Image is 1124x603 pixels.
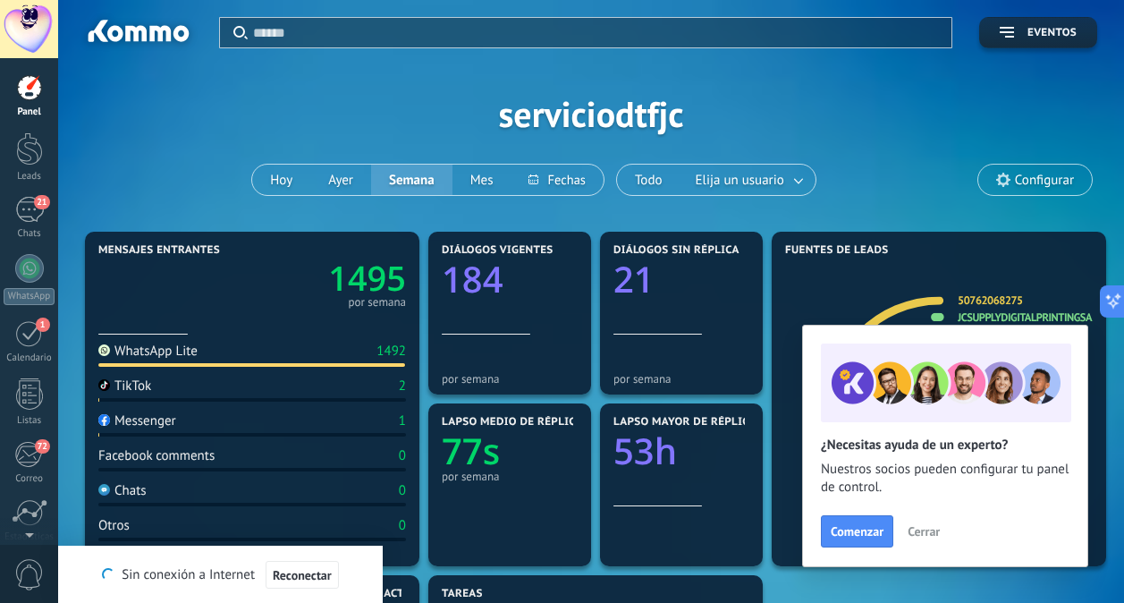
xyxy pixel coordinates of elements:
div: 1492 [376,343,406,360]
a: Jcsupplydigitalprintingsa [958,310,1092,325]
text: 1495 [328,255,406,301]
div: Sin conexión a Internet [102,560,338,590]
span: Fuentes de leads [785,244,889,257]
button: Hoy [252,165,310,195]
span: Reconectar [273,569,332,582]
span: 21 [34,195,49,209]
span: 72 [35,439,50,454]
a: 53h [613,426,749,475]
span: Lapso medio de réplica [442,416,583,429]
div: Correo [4,473,55,485]
div: Facebook comments [98,447,215,464]
button: Elija un usuario [680,165,816,195]
text: 184 [442,254,503,303]
div: por semana [348,298,406,307]
a: 1495 [252,255,406,301]
span: Configurar [1015,173,1074,188]
div: por semana [613,372,749,386]
button: Fechas [511,165,603,195]
button: Cerrar [900,518,948,545]
span: Diálogos sin réplica [613,244,739,257]
text: 21 [613,254,655,303]
span: Comenzar [831,525,883,538]
span: Nuestros socios pueden configurar tu panel de control. [821,461,1069,497]
div: Leads [4,171,55,183]
h2: ¿Necesitas ayuda de un experto? [821,437,1069,454]
div: Panel [4,106,55,118]
div: TikTok [98,378,151,395]
div: Messenger [98,412,176,429]
div: WhatsApp [4,288,55,305]
div: 1 [399,412,406,429]
div: 0 [399,482,406,499]
div: 0 [399,517,406,534]
div: 0 [399,447,406,464]
span: Eventos [1027,27,1077,39]
span: Mensajes entrantes [98,244,220,257]
span: Cerrar [908,525,940,538]
a: 50762068275 [958,293,1023,308]
img: Chats [98,484,110,496]
button: Mes [452,165,511,195]
div: Otros [98,517,130,534]
div: Chats [98,482,147,499]
button: Ayer [310,165,371,195]
button: Semana [371,165,452,195]
div: por semana [442,470,578,483]
img: Messenger [98,414,110,426]
text: 77s [442,426,500,475]
div: Calendario [4,352,55,364]
span: Lapso mayor de réplica [613,416,756,429]
text: 53h [613,426,677,475]
div: Chats [4,228,55,240]
img: TikTok [98,379,110,391]
div: por semana [442,372,578,386]
div: WhatsApp Lite [98,343,198,360]
button: Todo [617,165,680,195]
span: Diálogos vigentes [442,244,554,257]
div: Listas [4,415,55,427]
span: Elija un usuario [692,168,788,192]
button: Eventos [979,17,1097,48]
img: WhatsApp Lite [98,344,110,356]
div: 2 [399,378,406,395]
span: 1 [36,318,50,332]
span: Tareas [442,588,483,600]
button: Comenzar [821,515,893,548]
button: Reconectar [266,561,339,590]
